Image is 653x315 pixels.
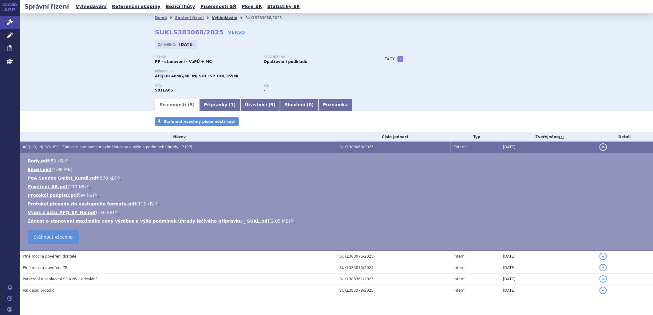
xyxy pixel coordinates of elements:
button: detail [600,275,607,283]
span: Interní [454,288,466,293]
th: Název [20,132,336,142]
th: Detail [596,132,653,142]
li: ( ) [28,209,647,216]
span: Validační protokol [23,288,56,293]
li: ( ) [28,201,647,207]
th: Číslo jednací [336,132,451,142]
button: detail [600,287,607,294]
a: 🔍 [155,201,160,206]
li: ( ) [28,192,647,198]
td: [DATE] [500,251,596,262]
h2: Správní řízení [20,2,74,11]
a: 🔍 [117,176,122,181]
a: Vypis z uctu_AFQ_SP_NV.pdf [28,210,96,215]
span: Potvrzení o zaplacení SP a NV - odeslání [23,277,97,281]
span: 578 kB [100,176,115,181]
li: ( ) [28,158,647,164]
button: detail [600,143,607,151]
span: Zahájeno: [158,42,177,47]
a: Běžící lhůty [164,2,197,11]
p: ATC: [155,84,258,87]
p: Stav řízení: [264,55,366,59]
abbr: (?) [559,135,564,139]
p: RS: [264,84,366,87]
button: detail [600,264,607,271]
span: 5 [190,102,193,107]
td: SUKL383378/2025 [336,285,451,296]
a: VERSO [228,29,245,35]
a: Statistiky SŘ [265,2,302,11]
a: Protokol převodu do výstupního formátu.pdf [28,201,136,206]
a: Email.eml [28,167,51,172]
a: + [398,56,403,62]
span: 136 kB [97,210,113,215]
span: Interní [454,266,466,270]
a: Správní řízení [175,16,204,20]
a: Žádost o stanovení maximální ceny výrobce a výše podmínek úhrady léčivého přípravku _ SUKL.pdf [28,219,269,224]
a: Vyhledávání [74,2,109,11]
p: Typ SŘ: [155,55,258,59]
a: Přípravky (1) [199,99,240,111]
span: 9 [271,102,274,107]
a: Stáhnout všechny písemnosti (zip) [155,117,239,126]
a: Písemnosti SŘ [199,2,238,11]
a: 🔍 [94,193,99,198]
span: Plné moci a pověření ZP [23,266,67,270]
a: 🔍 [86,184,91,189]
li: SUKLS383068/2025 [245,13,290,22]
span: 112 kB [138,201,153,206]
span: AFQLIR 40MG/ML INJ SOL ISP 1X0,165ML [155,74,239,78]
a: Domů [155,16,167,20]
a: Pověření_AB.pdf [28,184,68,189]
li: ( ) [28,184,647,190]
a: Sloučení (0) [280,99,318,111]
li: ( ) [28,218,647,224]
span: 94 kB [80,193,93,198]
a: Protokol podpisů.pdf [28,193,79,198]
td: SUKL383068/2025 [336,142,451,153]
a: Písemnosti (5) [155,99,199,111]
td: SUKL383075/2025 [336,251,451,262]
span: 50 kB [51,158,63,163]
span: 1 [231,102,234,107]
td: [DATE] [500,285,596,296]
span: Plné moci a pověření držitele [23,254,77,259]
span: 210 kB [69,184,84,189]
a: Účastníci (9) [240,99,280,111]
a: Vyhledávání [212,16,237,20]
a: 🔍 [65,158,70,163]
strong: PP - stanovení - VaPÚ + MC [155,60,212,64]
a: Referenční skupiny [110,2,162,11]
a: Body.pdf [28,158,49,163]
td: [DATE] [500,274,596,285]
span: Stáhnout všechny písemnosti (zip) [164,119,236,124]
th: Zveřejněno [500,132,596,142]
span: Interní [454,254,466,259]
strong: - [264,88,265,92]
button: detail [600,253,607,260]
strong: [DATE] [179,42,194,47]
td: SUKL383073/2025 [336,262,451,274]
a: 🔍 [290,219,295,224]
span: Interní [454,277,466,281]
span: Externí [454,145,467,149]
th: Typ [451,132,500,142]
a: Stáhnout všechno [28,230,79,244]
span: 2.05 MB [271,219,289,224]
span: 4.08 MB [53,167,71,172]
strong: AFLIBERCEPT [155,88,173,92]
h3: Tagy [385,55,395,63]
li: ( ) [28,175,647,181]
td: [DATE] [500,262,596,274]
p: Přípravek: [155,70,373,73]
strong: SUKLS383068/2025 [155,29,224,36]
td: SUKL383361/2025 [336,274,451,285]
strong: Opatřování podkladů [264,60,307,64]
a: Moje SŘ [240,2,264,11]
span: AFQLIR, INJ SOL ISP - Žádost o stanovení maximální ceny a výše a podmínek úhrady LP (PP) [23,145,192,149]
a: PoA Sandoz GmbH_Kundl.pdf [28,176,98,181]
td: [DATE] [500,142,596,153]
li: ( ) [28,166,647,173]
a: Poznámka [319,99,353,111]
span: 0 [309,102,312,107]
